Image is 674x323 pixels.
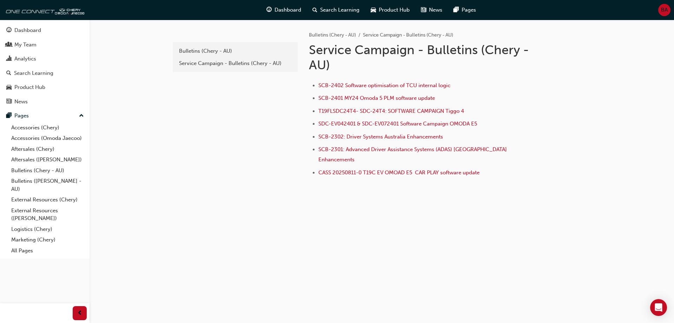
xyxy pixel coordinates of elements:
a: My Team [3,38,87,51]
a: External Resources (Chery) [8,194,87,205]
span: car-icon [6,84,12,91]
h1: Service Campaign - Bulletins (Chery - AU) [309,42,539,73]
a: SCB-2402 Software optimisation of TCU internal logic [318,82,450,89]
span: Search Learning [320,6,359,14]
img: oneconnect [4,3,84,17]
div: Service Campaign - Bulletins (Chery - AU) [179,59,291,67]
div: Search Learning [14,69,53,77]
span: search-icon [6,70,11,77]
a: Bulletins (Chery - AU) [8,165,87,176]
div: Bulletins (Chery - AU) [179,47,291,55]
span: search-icon [312,6,317,14]
span: car-icon [371,6,376,14]
span: pages-icon [454,6,459,14]
div: Dashboard [14,26,41,34]
span: News [429,6,442,14]
a: SCB-2301: Advanced Driver Assistance Systems (ADAS) [GEOGRAPHIC_DATA] Enhancements [318,146,508,163]
a: Bulletins ([PERSON_NAME] - AU) [8,176,87,194]
a: Dashboard [3,24,87,37]
span: Pages [462,6,476,14]
a: Product Hub [3,81,87,94]
div: News [14,98,28,106]
a: Analytics [3,52,87,65]
span: news-icon [421,6,426,14]
a: SCB-2302: Driver Systems Australia Enhancements [318,134,443,140]
a: search-iconSearch Learning [307,3,365,17]
a: External Resources ([PERSON_NAME]) [8,205,87,224]
span: pages-icon [6,113,12,119]
li: Service Campaign - Bulletins (Chery - AU) [363,31,453,39]
a: Marketing (Chery) [8,234,87,245]
span: Dashboard [275,6,301,14]
span: Product Hub [379,6,410,14]
a: Service Campaign - Bulletins (Chery - AU) [176,57,295,70]
a: All Pages [8,245,87,256]
div: Pages [14,112,29,120]
a: Bulletins (Chery - AU) [176,45,295,57]
a: Accessories (Chery) [8,122,87,133]
div: Analytics [14,55,36,63]
span: chart-icon [6,56,12,62]
div: Open Intercom Messenger [650,299,667,316]
button: Pages [3,109,87,122]
a: Aftersales ([PERSON_NAME]) [8,154,87,165]
span: news-icon [6,99,12,105]
span: up-icon [79,111,84,121]
a: CASS 20250811-0 T19C EV OMOAD E5 CAR PLAY software update [318,169,480,176]
button: BA [658,4,670,16]
a: News [3,95,87,108]
a: T19FLSDC24T4- SDC-24T4: SOFTWARE CAMPAIGN Tiggo 4 [318,108,464,114]
a: SDC-EV042401 & SDC-EV072401 Software Campaign OMODA E5 [318,121,477,127]
span: prev-icon [77,309,82,318]
a: news-iconNews [415,3,448,17]
a: Accessories (Omoda Jaecoo) [8,133,87,144]
span: BA [661,6,668,14]
div: Product Hub [14,83,45,91]
a: Bulletins (Chery - AU) [309,32,356,38]
a: SCB-2401 MY24 Omoda 5 PLM software update [318,95,435,101]
button: DashboardMy TeamAnalyticsSearch LearningProduct HubNews [3,22,87,109]
span: guage-icon [6,27,12,34]
a: Aftersales (Chery) [8,144,87,155]
a: car-iconProduct Hub [365,3,415,17]
a: pages-iconPages [448,3,482,17]
a: Search Learning [3,67,87,80]
a: Logistics (Chery) [8,224,87,235]
div: My Team [14,41,37,49]
span: guage-icon [266,6,272,14]
a: guage-iconDashboard [261,3,307,17]
span: people-icon [6,42,12,48]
